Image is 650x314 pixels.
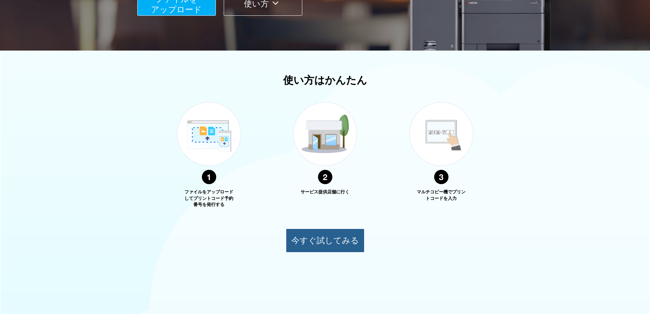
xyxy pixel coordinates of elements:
button: 今すぐ試してみる [286,229,364,252]
p: サービス提供店舗に行く [300,189,351,195]
p: マルチコピー機でプリントコードを入力 [416,189,467,202]
p: ファイルをアップロードしてプリントコード予約番号を発行する [183,189,235,208]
